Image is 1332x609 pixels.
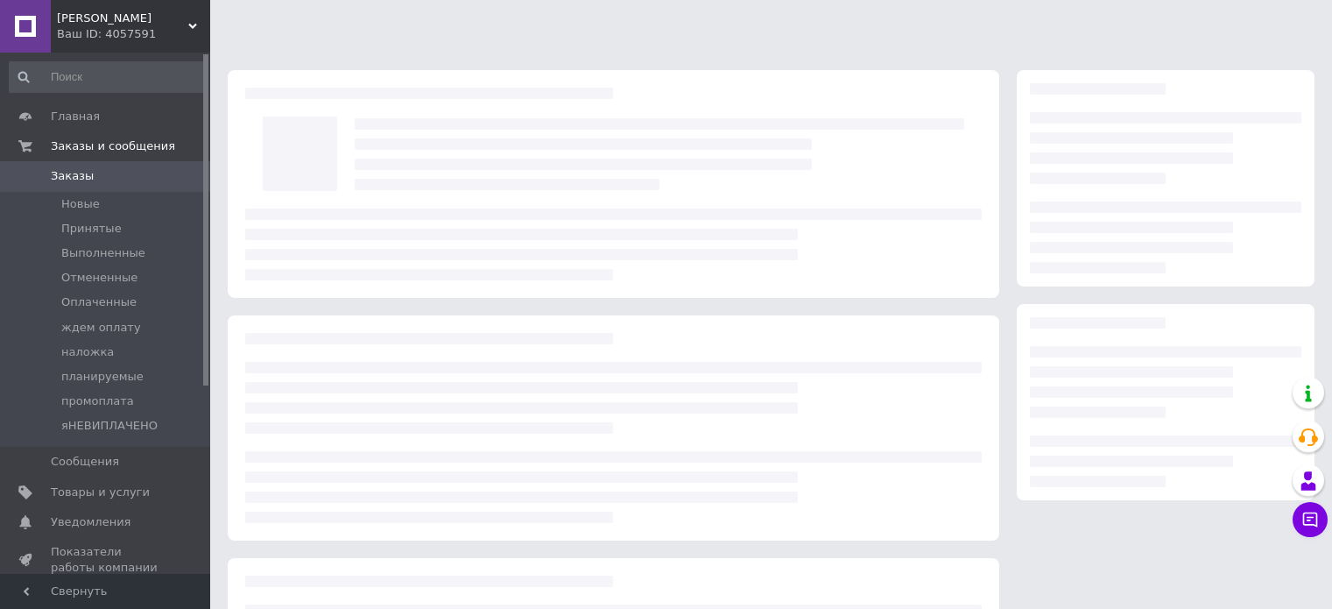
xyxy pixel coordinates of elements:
[57,26,210,42] div: Ваш ID: 4057591
[61,196,100,212] span: Новые
[61,320,141,336] span: ждем оплату
[51,168,94,184] span: Заказы
[51,454,119,470] span: Сообщения
[9,61,207,93] input: Поиск
[61,245,145,261] span: Выполненные
[51,514,130,530] span: Уведомления
[51,544,162,576] span: Показатели работы компании
[61,344,114,360] span: наложка
[1293,502,1328,537] button: Чат с покупателем
[51,109,100,124] span: Главная
[61,369,144,385] span: планируемые
[61,393,134,409] span: промоплата
[61,294,137,310] span: Оплаченные
[61,221,122,237] span: Принятые
[61,270,137,286] span: Отмененные
[51,485,150,500] span: Товары и услуги
[61,418,158,434] span: яНЕВИПЛАЧЕНО
[57,11,188,26] span: ERWIN
[51,138,175,154] span: Заказы и сообщения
